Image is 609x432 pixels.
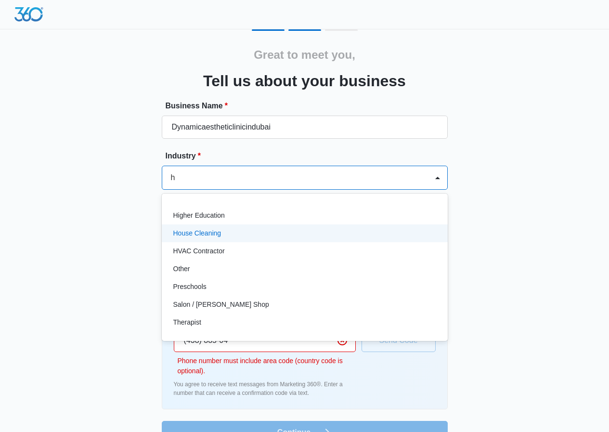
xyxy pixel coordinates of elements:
p: Salon / [PERSON_NAME] Shop [173,300,269,310]
h3: Tell us about your business [203,69,406,92]
h2: Great to meet you, [254,46,355,64]
p: House Cleaning [173,228,221,238]
p: Therapist [173,317,201,327]
p: Higher Education [173,210,225,221]
p: Other [173,264,190,274]
label: Industry [166,150,452,162]
p: Preschools [173,282,207,292]
p: HVAC Contractor [173,246,225,256]
input: e.g. Jane's Plumbing [162,116,448,139]
p: You agree to receive text messages from Marketing 360®. Enter a number that can receive a confirm... [174,380,356,397]
label: Business Name [166,100,452,112]
p: Phone number must include area code (country code is optional). [178,356,356,376]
